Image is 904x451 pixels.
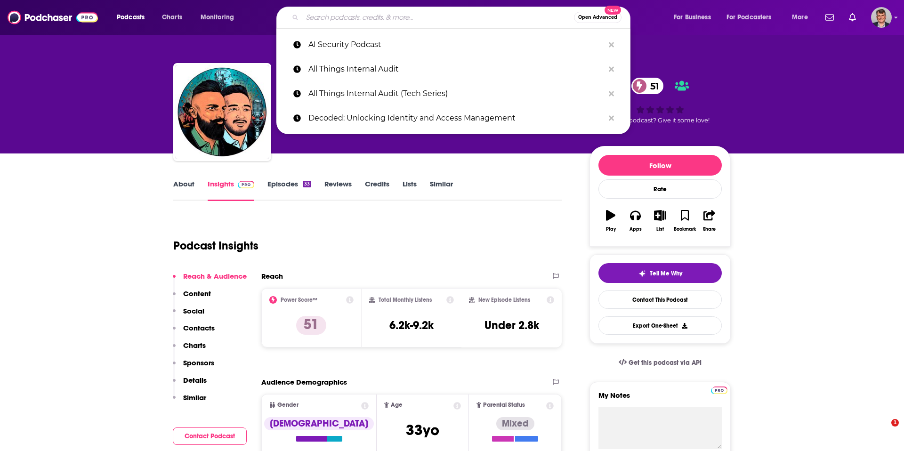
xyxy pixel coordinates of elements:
[871,7,892,28] button: Show profile menu
[110,10,157,25] button: open menu
[785,10,820,25] button: open menu
[173,239,258,253] h1: Podcast Insights
[403,179,417,201] a: Lists
[430,179,453,201] a: Similar
[365,179,389,201] a: Credits
[656,226,664,232] div: List
[623,204,647,238] button: Apps
[175,65,269,159] img: AI Security Podcast
[598,263,722,283] button: tell me why sparkleTell Me Why
[308,81,604,106] p: All Things Internal Audit (Tech Series)
[598,316,722,335] button: Export One-Sheet
[578,15,617,20] span: Open Advanced
[598,204,623,238] button: Play
[792,11,808,24] span: More
[276,106,630,130] a: Decoded: Unlocking Identity and Access Management
[261,378,347,387] h2: Audience Demographics
[822,9,838,25] a: Show notifications dropdown
[183,272,247,281] p: Reach & Audience
[674,226,696,232] div: Bookmark
[598,290,722,309] a: Contact This Podcast
[845,9,860,25] a: Show notifications dropdown
[406,421,439,439] span: 33 yo
[711,385,727,394] a: Pro website
[631,78,664,94] a: 51
[574,12,621,23] button: Open AdvancedNew
[276,81,630,106] a: All Things Internal Audit (Tech Series)
[611,351,709,374] a: Get this podcast via API
[201,11,234,24] span: Monitoring
[183,358,214,367] p: Sponsors
[183,289,211,298] p: Content
[697,204,722,238] button: Share
[496,417,534,430] div: Mixed
[891,419,899,427] span: 1
[648,204,672,238] button: List
[650,270,682,277] span: Tell Me Why
[703,226,716,232] div: Share
[183,306,204,315] p: Social
[324,179,352,201] a: Reviews
[281,297,317,303] h2: Power Score™
[173,358,214,376] button: Sponsors
[264,417,374,430] div: [DEMOGRAPHIC_DATA]
[391,402,403,408] span: Age
[606,226,616,232] div: Play
[672,204,697,238] button: Bookmark
[183,393,206,402] p: Similar
[871,7,892,28] img: User Profile
[605,6,621,15] span: New
[173,427,247,445] button: Contact Podcast
[173,323,215,341] button: Contacts
[8,8,98,26] img: Podchaser - Follow, Share and Rate Podcasts
[285,7,639,28] div: Search podcasts, credits, & more...
[208,179,254,201] a: InsightsPodchaser Pro
[117,11,145,24] span: Podcasts
[194,10,246,25] button: open menu
[379,297,432,303] h2: Total Monthly Listens
[720,10,785,25] button: open menu
[183,341,206,350] p: Charts
[267,179,311,201] a: Episodes33
[638,270,646,277] img: tell me why sparkle
[589,72,731,130] div: 51Good podcast? Give it some love!
[302,10,574,25] input: Search podcasts, credits, & more...
[641,78,664,94] span: 51
[277,402,299,408] span: Gender
[726,11,772,24] span: For Podcasters
[173,179,194,201] a: About
[238,181,254,188] img: Podchaser Pro
[276,32,630,57] a: AI Security Podcast
[711,387,727,394] img: Podchaser Pro
[630,226,642,232] div: Apps
[173,289,211,306] button: Content
[156,10,188,25] a: Charts
[162,11,182,24] span: Charts
[478,297,530,303] h2: New Episode Listens
[183,323,215,332] p: Contacts
[308,32,604,57] p: AI Security Podcast
[667,10,723,25] button: open menu
[674,11,711,24] span: For Business
[484,318,539,332] h3: Under 2.8k
[276,57,630,81] a: All Things Internal Audit
[611,117,710,124] span: Good podcast? Give it some love!
[308,106,604,130] p: Decoded: Unlocking Identity and Access Management
[598,179,722,199] div: Rate
[871,7,892,28] span: Logged in as AndyShane
[173,376,207,393] button: Details
[173,341,206,358] button: Charts
[173,393,206,411] button: Similar
[389,318,434,332] h3: 6.2k-9.2k
[629,359,702,367] span: Get this podcast via API
[872,419,895,442] iframe: Intercom live chat
[261,272,283,281] h2: Reach
[483,402,525,408] span: Parental Status
[173,306,204,324] button: Social
[598,155,722,176] button: Follow
[173,272,247,289] button: Reach & Audience
[303,181,311,187] div: 33
[183,376,207,385] p: Details
[296,316,326,335] p: 51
